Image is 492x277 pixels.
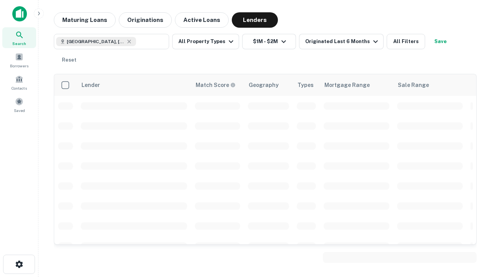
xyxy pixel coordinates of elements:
[175,12,229,28] button: Active Loans
[12,6,27,22] img: capitalize-icon.png
[81,80,100,90] div: Lender
[2,50,36,70] a: Borrowers
[299,34,384,49] button: Originated Last 6 Months
[244,74,293,96] th: Geography
[2,72,36,93] a: Contacts
[242,34,296,49] button: $1M - $2M
[191,74,244,96] th: Capitalize uses an advanced AI algorithm to match your search with the best lender. The match sco...
[77,74,191,96] th: Lender
[232,12,278,28] button: Lenders
[393,74,467,96] th: Sale Range
[57,52,81,68] button: Reset
[387,34,425,49] button: All Filters
[249,80,279,90] div: Geography
[196,81,234,89] h6: Match Score
[454,191,492,228] iframe: Chat Widget
[320,74,393,96] th: Mortgage Range
[293,74,320,96] th: Types
[2,94,36,115] a: Saved
[398,80,429,90] div: Sale Range
[14,107,25,113] span: Saved
[2,27,36,48] a: Search
[172,34,239,49] button: All Property Types
[67,38,125,45] span: [GEOGRAPHIC_DATA], [GEOGRAPHIC_DATA], [GEOGRAPHIC_DATA]
[324,80,370,90] div: Mortgage Range
[298,80,314,90] div: Types
[54,12,116,28] button: Maturing Loans
[305,37,380,46] div: Originated Last 6 Months
[428,34,453,49] button: Save your search to get updates of matches that match your search criteria.
[12,40,26,47] span: Search
[119,12,172,28] button: Originations
[196,81,236,89] div: Capitalize uses an advanced AI algorithm to match your search with the best lender. The match sco...
[12,85,27,91] span: Contacts
[10,63,28,69] span: Borrowers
